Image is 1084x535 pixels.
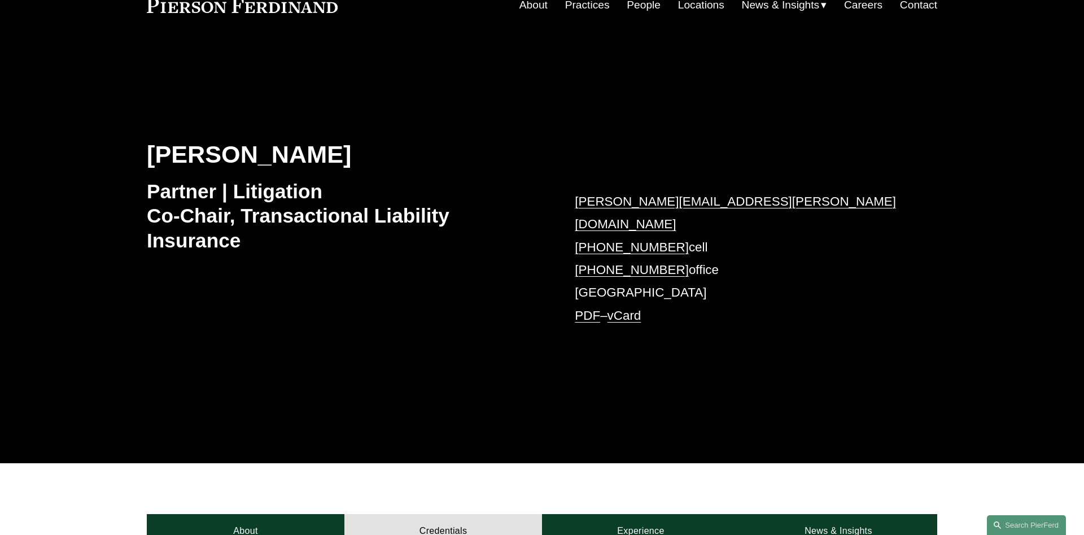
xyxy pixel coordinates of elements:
[575,194,896,231] a: [PERSON_NAME][EMAIL_ADDRESS][PERSON_NAME][DOMAIN_NAME]
[987,515,1066,535] a: Search this site
[575,263,689,277] a: [PHONE_NUMBER]
[575,240,689,254] a: [PHONE_NUMBER]
[147,179,542,253] h3: Partner | Litigation Co-Chair, Transactional Liability Insurance
[575,190,904,327] p: cell office [GEOGRAPHIC_DATA] –
[147,140,542,169] h2: [PERSON_NAME]
[575,308,600,323] a: PDF
[607,308,641,323] a: vCard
